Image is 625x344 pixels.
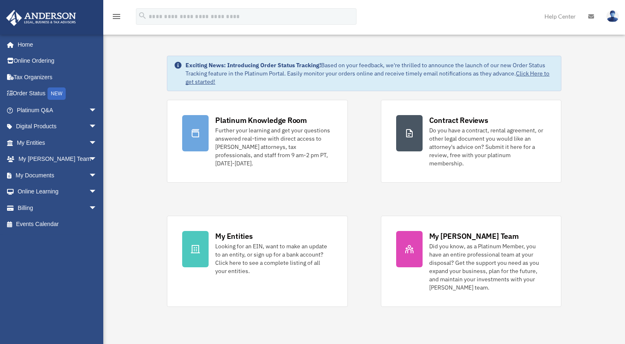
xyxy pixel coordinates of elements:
[6,53,109,69] a: Online Ordering
[112,14,121,21] a: menu
[48,87,66,100] div: NEW
[6,184,109,200] a: Online Learningarrow_drop_down
[185,61,554,86] div: Based on your feedback, we're thrilled to announce the launch of our new Order Status Tracking fe...
[429,242,546,292] div: Did you know, as a Platinum Member, you have an entire professional team at your disposal? Get th...
[6,151,109,167] a: My [PERSON_NAME] Teamarrow_drop_down
[6,134,109,151] a: My Entitiesarrow_drop_down
[215,126,332,167] div: Further your learning and get your questions answered real-time with direct access to [PERSON_NAM...
[6,167,109,184] a: My Documentsarrow_drop_down
[606,10,619,22] img: User Pic
[215,115,307,125] div: Platinum Knowledge Room
[185,70,549,85] a: Click Here to get started!
[6,118,109,135] a: Digital Productsarrow_drop_down
[112,12,121,21] i: menu
[89,151,105,168] span: arrow_drop_down
[89,118,105,135] span: arrow_drop_down
[185,61,321,69] strong: Exciting News: Introducing Order Status Tracking!
[6,200,109,216] a: Billingarrow_drop_down
[6,216,109,233] a: Events Calendar
[6,69,109,85] a: Tax Organizers
[89,134,105,151] span: arrow_drop_down
[4,10,78,26] img: Anderson Advisors Platinum Portal
[381,216,561,307] a: My [PERSON_NAME] Team Did you know, as a Platinum Member, you have an entire professional team at...
[215,242,332,275] div: Looking for an EIN, want to make an update to an entity, or sign up for a bank account? Click her...
[215,231,252,241] div: My Entities
[6,36,105,53] a: Home
[6,102,109,118] a: Platinum Q&Aarrow_drop_down
[89,200,105,217] span: arrow_drop_down
[429,126,546,167] div: Do you have a contract, rental agreement, or other legal document you would like an attorney's ad...
[429,115,488,125] div: Contract Reviews
[167,216,347,307] a: My Entities Looking for an EIN, want to make an update to an entity, or sign up for a bank accoun...
[89,184,105,200] span: arrow_drop_down
[89,102,105,119] span: arrow_drop_down
[6,85,109,102] a: Order StatusNEW
[381,100,561,183] a: Contract Reviews Do you have a contract, rental agreement, or other legal document you would like...
[89,167,105,184] span: arrow_drop_down
[167,100,347,183] a: Platinum Knowledge Room Further your learning and get your questions answered real-time with dire...
[138,11,147,20] i: search
[429,231,519,241] div: My [PERSON_NAME] Team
